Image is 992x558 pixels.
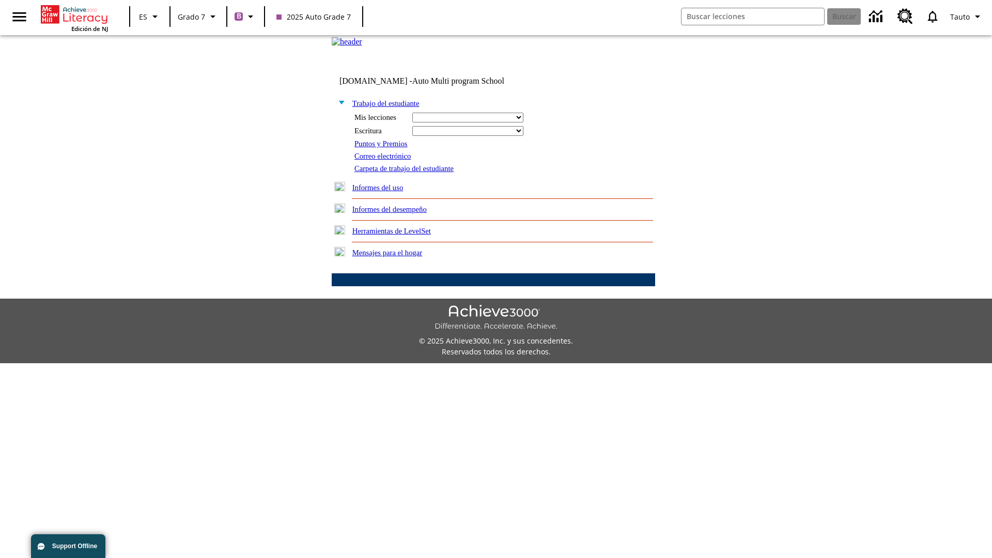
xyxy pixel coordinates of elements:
span: Edición de NJ [71,25,108,33]
a: Informes del desempeño [352,205,427,213]
img: plus.gif [334,225,345,235]
button: Grado: Grado 7, Elige un grado [174,7,223,26]
img: plus.gif [334,247,345,256]
img: header [332,37,362,47]
a: Notificaciones [919,3,946,30]
a: Puntos y Premios [354,139,408,148]
a: Informes del uso [352,183,404,192]
img: plus.gif [334,204,345,213]
a: Herramientas de LevelSet [352,227,431,235]
button: Perfil/Configuración [946,7,988,26]
span: Tauto [950,11,970,22]
span: B [237,10,241,23]
a: Correo electrónico [354,152,411,160]
span: Support Offline [52,542,97,550]
img: plus.gif [334,182,345,191]
img: Achieve3000 Differentiate Accelerate Achieve [435,305,557,331]
div: Mis lecciones [354,113,406,122]
input: Buscar campo [681,8,824,25]
a: Centro de información [863,3,891,31]
button: Support Offline [31,534,105,558]
td: [DOMAIN_NAME] - [339,76,530,86]
span: ES [139,11,147,22]
div: Portada [41,3,108,33]
button: Abrir el menú lateral [4,2,35,32]
img: minus.gif [334,98,345,107]
div: Escritura [354,127,406,135]
nobr: Auto Multi program School [412,76,504,85]
button: Lenguaje: ES, Selecciona un idioma [133,7,166,26]
span: Grado 7 [178,11,205,22]
a: Carpeta de trabajo del estudiante [354,164,454,173]
span: 2025 Auto Grade 7 [276,11,351,22]
a: Mensajes para el hogar [352,249,423,257]
a: Centro de recursos, Se abrirá en una pestaña nueva. [891,3,919,30]
button: Boost El color de la clase es morado/púrpura. Cambiar el color de la clase. [230,7,261,26]
a: Trabajo del estudiante [352,99,420,107]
